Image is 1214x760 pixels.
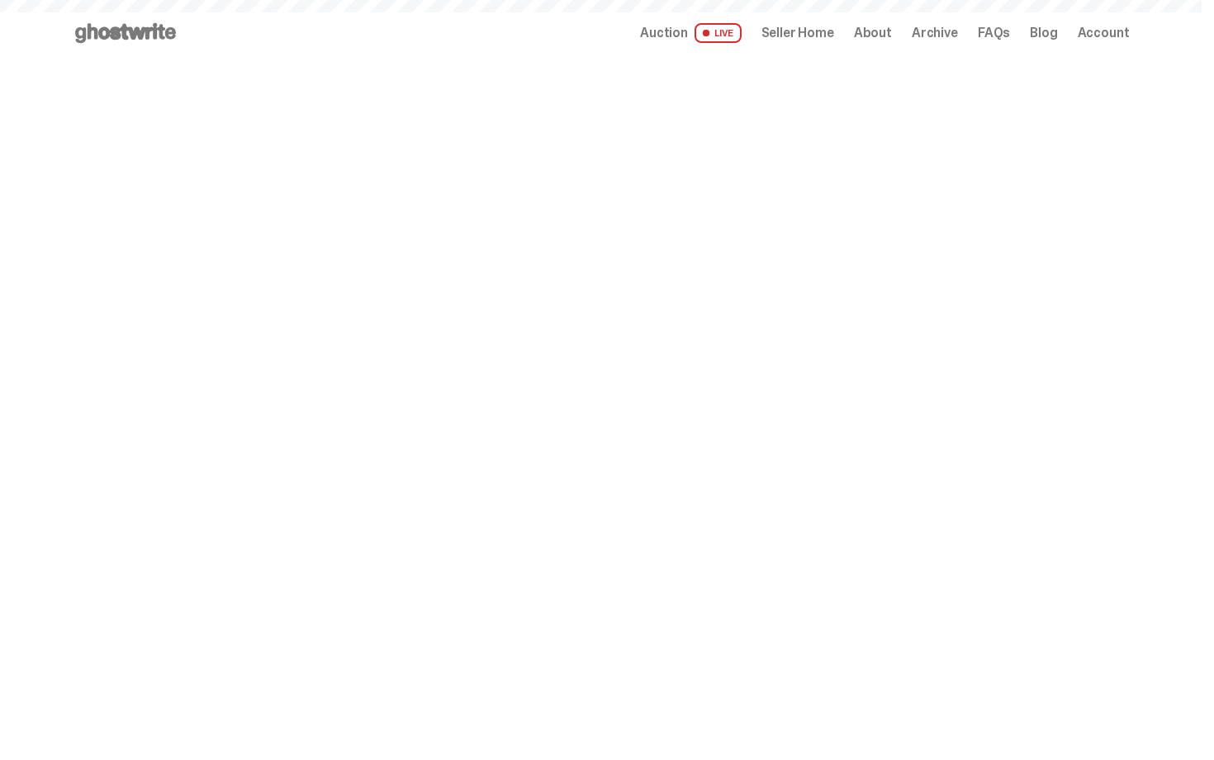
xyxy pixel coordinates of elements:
[761,26,834,40] a: Seller Home
[1078,26,1130,40] a: Account
[978,26,1010,40] a: FAQs
[640,26,688,40] span: Auction
[1030,26,1057,40] a: Blog
[912,26,958,40] a: Archive
[854,26,892,40] a: About
[695,23,742,43] span: LIVE
[640,23,741,43] a: Auction LIVE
